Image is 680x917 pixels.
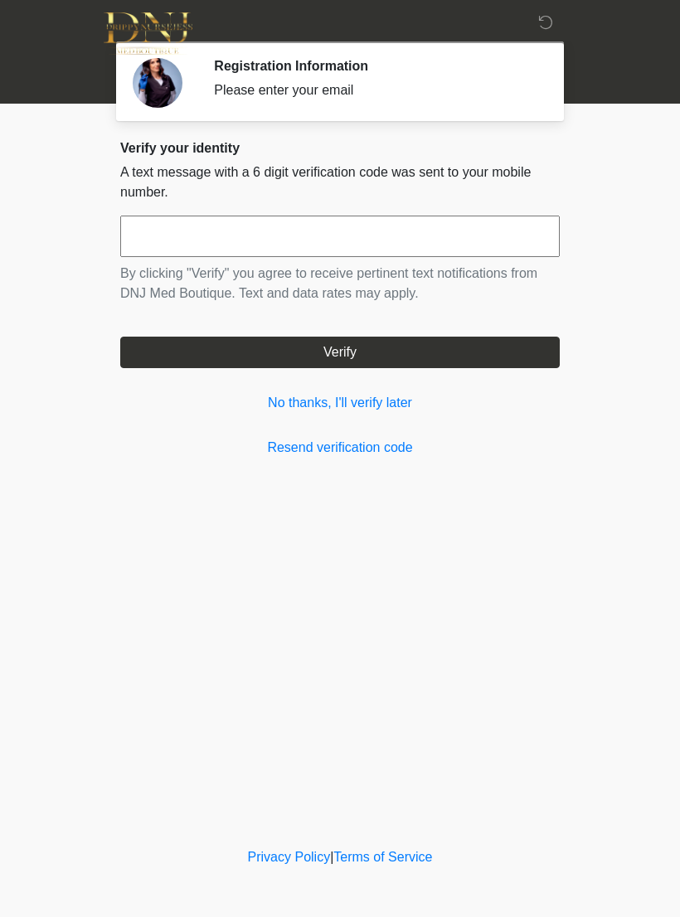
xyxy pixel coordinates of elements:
a: Terms of Service [333,850,432,864]
p: A text message with a 6 digit verification code was sent to your mobile number. [120,163,560,202]
h2: Verify your identity [120,140,560,156]
img: Agent Avatar [133,58,182,108]
a: Privacy Policy [248,850,331,864]
a: No thanks, I'll verify later [120,393,560,413]
a: Resend verification code [120,438,560,458]
a: | [330,850,333,864]
img: DNJ Med Boutique Logo [104,12,192,55]
p: By clicking "Verify" you agree to receive pertinent text notifications from DNJ Med Boutique. Tex... [120,264,560,303]
div: Please enter your email [214,80,535,100]
button: Verify [120,337,560,368]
